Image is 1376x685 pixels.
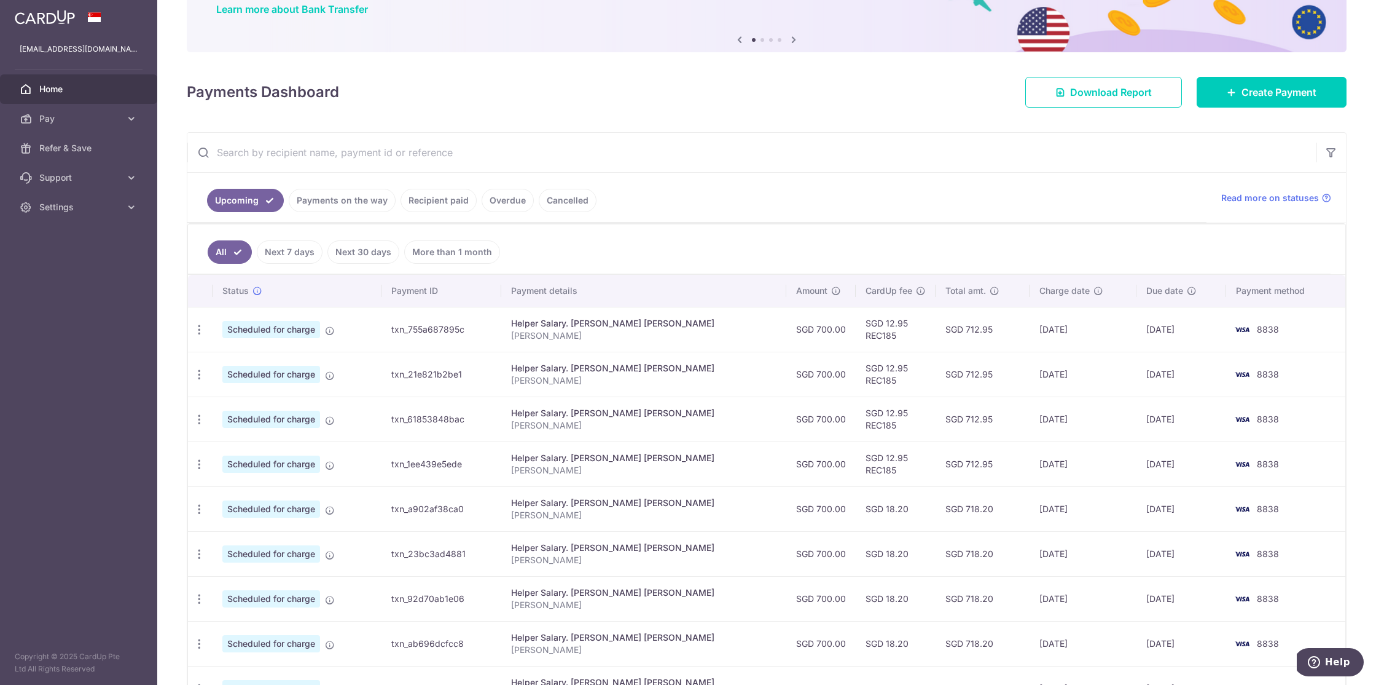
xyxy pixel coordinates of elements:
[401,189,477,212] a: Recipient paid
[1039,285,1090,297] span: Charge date
[511,317,776,330] div: Helper Salary. [PERSON_NAME] [PERSON_NAME]
[936,307,1030,352] td: SGD 712.95
[381,531,501,576] td: txn_23bc3ad4881
[1257,504,1279,514] span: 8838
[1136,486,1226,531] td: [DATE]
[511,632,776,644] div: Helper Salary. [PERSON_NAME] [PERSON_NAME]
[1230,547,1254,561] img: Bank Card
[222,501,320,518] span: Scheduled for charge
[1030,576,1136,621] td: [DATE]
[511,497,776,509] div: Helper Salary. [PERSON_NAME] [PERSON_NAME]
[1030,397,1136,441] td: [DATE]
[786,352,856,397] td: SGD 700.00
[1030,621,1136,666] td: [DATE]
[222,321,320,338] span: Scheduled for charge
[936,531,1030,576] td: SGD 718.20
[1257,324,1279,335] span: 8838
[1030,531,1136,576] td: [DATE]
[786,397,856,441] td: SGD 700.00
[381,307,501,352] td: txn_755a687895c
[1221,192,1331,204] a: Read more on statuses
[511,419,776,432] p: [PERSON_NAME]
[1230,592,1254,606] img: Bank Card
[856,397,936,441] td: SGD 12.95 REC185
[404,240,500,264] a: More than 1 month
[1025,77,1182,108] a: Download Report
[381,486,501,531] td: txn_a902af38ca0
[222,590,320,608] span: Scheduled for charge
[1257,593,1279,604] span: 8838
[511,509,776,521] p: [PERSON_NAME]
[511,644,776,656] p: [PERSON_NAME]
[1136,307,1226,352] td: [DATE]
[936,352,1030,397] td: SGD 712.95
[381,576,501,621] td: txn_92d70ab1e06
[511,554,776,566] p: [PERSON_NAME]
[501,275,786,307] th: Payment details
[222,411,320,428] span: Scheduled for charge
[1230,367,1254,382] img: Bank Card
[786,307,856,352] td: SGD 700.00
[511,542,776,554] div: Helper Salary. [PERSON_NAME] [PERSON_NAME]
[222,545,320,563] span: Scheduled for charge
[482,189,534,212] a: Overdue
[856,621,936,666] td: SGD 18.20
[381,352,501,397] td: txn_21e821b2be1
[1230,412,1254,427] img: Bank Card
[39,83,120,95] span: Home
[786,576,856,621] td: SGD 700.00
[1136,576,1226,621] td: [DATE]
[1230,502,1254,517] img: Bank Card
[511,599,776,611] p: [PERSON_NAME]
[866,285,912,297] span: CardUp fee
[289,189,396,212] a: Payments on the way
[1030,441,1136,486] td: [DATE]
[208,240,252,264] a: All
[856,307,936,352] td: SGD 12.95 REC185
[187,81,339,103] h4: Payments Dashboard
[511,330,776,342] p: [PERSON_NAME]
[945,285,986,297] span: Total amt.
[1221,192,1319,204] span: Read more on statuses
[1230,636,1254,651] img: Bank Card
[1230,322,1254,337] img: Bank Card
[856,441,936,486] td: SGD 12.95 REC185
[381,441,501,486] td: txn_1ee439e5ede
[936,486,1030,531] td: SGD 718.20
[1257,459,1279,469] span: 8838
[511,407,776,419] div: Helper Salary. [PERSON_NAME] [PERSON_NAME]
[222,366,320,383] span: Scheduled for charge
[539,189,596,212] a: Cancelled
[1136,352,1226,397] td: [DATE]
[1030,307,1136,352] td: [DATE]
[1136,621,1226,666] td: [DATE]
[511,464,776,477] p: [PERSON_NAME]
[856,531,936,576] td: SGD 18.20
[786,441,856,486] td: SGD 700.00
[20,43,138,55] p: [EMAIL_ADDRESS][DOMAIN_NAME]
[1146,285,1183,297] span: Due date
[216,3,368,15] a: Learn more about Bank Transfer
[1136,441,1226,486] td: [DATE]
[1257,638,1279,649] span: 8838
[39,142,120,154] span: Refer & Save
[1226,275,1345,307] th: Payment method
[222,635,320,652] span: Scheduled for charge
[936,397,1030,441] td: SGD 712.95
[1297,648,1364,679] iframe: Opens a widget where you can find more information
[222,285,249,297] span: Status
[207,189,284,212] a: Upcoming
[39,172,120,184] span: Support
[1197,77,1347,108] a: Create Payment
[1030,352,1136,397] td: [DATE]
[786,531,856,576] td: SGD 700.00
[786,621,856,666] td: SGD 700.00
[1070,85,1152,100] span: Download Report
[511,452,776,464] div: Helper Salary. [PERSON_NAME] [PERSON_NAME]
[786,486,856,531] td: SGD 700.00
[15,10,75,25] img: CardUp
[1241,85,1316,100] span: Create Payment
[39,113,120,125] span: Pay
[936,441,1030,486] td: SGD 712.95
